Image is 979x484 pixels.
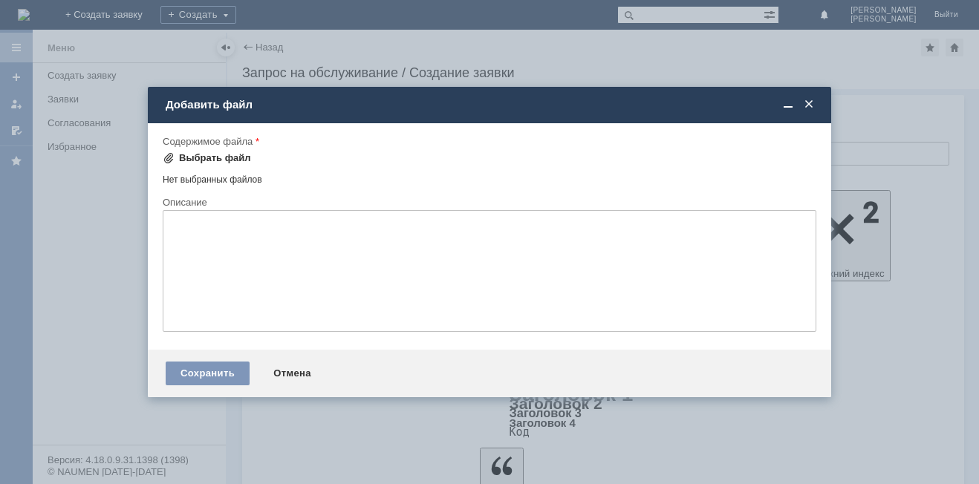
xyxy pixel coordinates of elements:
div: Описание [163,197,813,207]
span: Свернуть (Ctrl + M) [781,98,796,111]
div: Выбрать файл [179,152,251,164]
div: Добрый день! Прошу предоставить доступы для нового сотрудника. Заявка во вложении. [6,6,217,42]
span: Закрыть [801,98,816,111]
div: Содержимое файла [163,137,813,146]
div: Добавить файл [166,98,816,111]
div: Нет выбранных файлов [163,169,816,186]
